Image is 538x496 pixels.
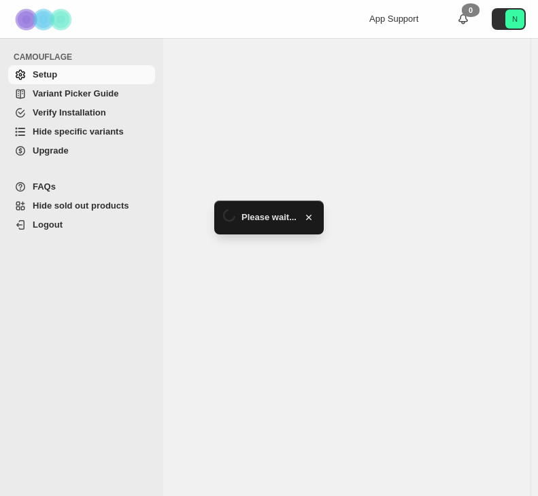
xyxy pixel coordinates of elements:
span: CAMOUFLAGE [14,52,156,63]
span: Verify Installation [33,107,106,118]
a: Upgrade [8,141,155,160]
a: Verify Installation [8,103,155,122]
span: Setup [33,69,57,79]
button: Avatar with initials N [492,8,526,30]
a: Setup [8,65,155,84]
span: FAQs [33,181,56,192]
span: Logout [33,219,63,230]
span: App Support [369,14,418,24]
a: 0 [456,12,470,26]
span: Hide sold out products [33,200,129,211]
a: Variant Picker Guide [8,84,155,103]
text: N [512,15,518,23]
a: Logout [8,215,155,234]
span: Avatar with initials N [505,10,524,29]
span: Upgrade [33,145,69,156]
a: FAQs [8,177,155,196]
img: Camouflage [11,1,79,38]
span: Hide specific variants [33,126,124,137]
span: Please wait... [241,211,297,224]
a: Hide specific variants [8,122,155,141]
span: Variant Picker Guide [33,88,118,99]
a: Hide sold out products [8,196,155,215]
div: 0 [462,3,480,17]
